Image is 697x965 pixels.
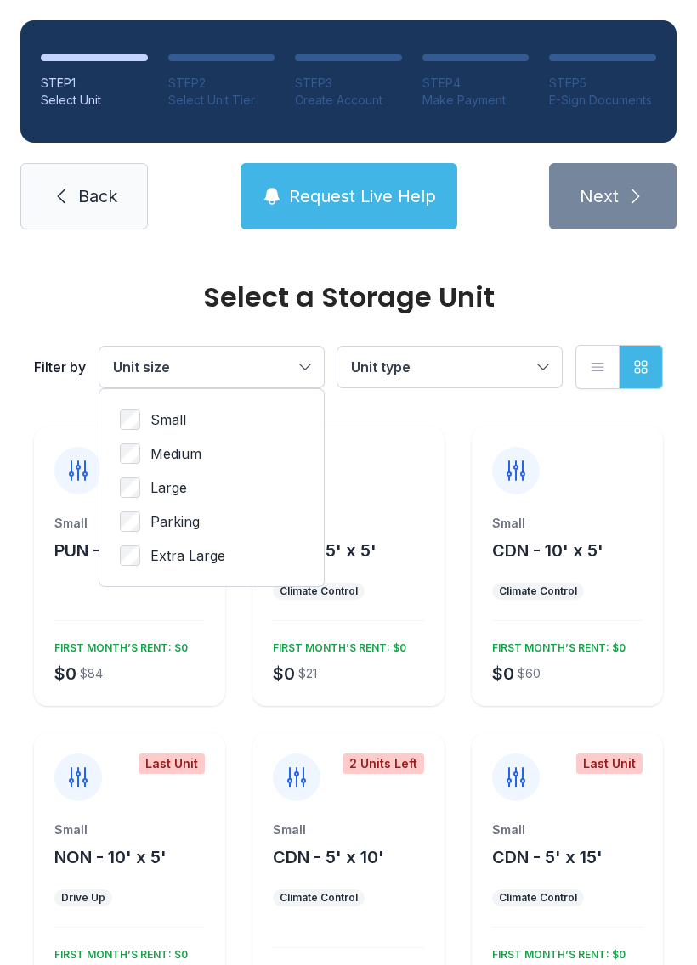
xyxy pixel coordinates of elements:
[273,662,295,686] div: $0
[54,540,174,561] span: PUN - 10' x 45'
[48,941,188,962] div: FIRST MONTH’S RENT: $0
[298,665,317,682] div: $21
[492,515,643,532] div: Small
[48,635,188,655] div: FIRST MONTH’S RENT: $0
[54,662,76,686] div: $0
[499,584,577,598] div: Climate Control
[492,821,643,838] div: Small
[518,665,541,682] div: $60
[289,184,436,208] span: Request Live Help
[41,75,148,92] div: STEP 1
[485,635,626,655] div: FIRST MONTH’S RENT: $0
[120,511,140,532] input: Parking
[34,284,663,311] div: Select a Storage Unit
[54,845,167,869] button: NON - 10' x 5'
[492,847,603,867] span: CDN - 5' x 15'
[273,821,423,838] div: Small
[168,75,275,92] div: STEP 2
[34,357,86,377] div: Filter by
[54,539,174,562] button: PUN - 10' x 45'
[492,845,603,869] button: CDN - 5' x 15'
[337,347,562,387] button: Unit type
[499,891,577,905] div: Climate Control
[99,347,324,387] button: Unit size
[54,515,205,532] div: Small
[295,75,402,92] div: STEP 3
[120,409,140,430] input: Small
[120,443,140,464] input: Medium
[580,184,619,208] span: Next
[492,540,603,561] span: CDN - 10' x 5'
[78,184,117,208] span: Back
[61,891,105,905] div: Drive Up
[280,891,358,905] div: Climate Control
[54,821,205,838] div: Small
[343,753,424,774] div: 2 Units Left
[273,540,377,561] span: CDN - 5' x 5'
[295,92,402,109] div: Create Account
[549,92,656,109] div: E-Sign Documents
[41,92,148,109] div: Select Unit
[150,409,186,430] span: Small
[485,941,626,962] div: FIRST MONTH’S RENT: $0
[139,753,205,774] div: Last Unit
[422,75,530,92] div: STEP 4
[273,847,384,867] span: CDN - 5' x 10'
[80,665,103,682] div: $84
[120,477,140,498] input: Large
[150,545,225,566] span: Extra Large
[273,539,377,562] button: CDN - 5' x 5'
[120,545,140,566] input: Extra Large
[576,753,643,774] div: Last Unit
[113,358,170,375] span: Unit size
[492,662,514,686] div: $0
[150,443,201,464] span: Medium
[422,92,530,109] div: Make Payment
[54,847,167,867] span: NON - 10' x 5'
[150,511,200,532] span: Parking
[273,515,423,532] div: Small
[273,845,384,869] button: CDN - 5' x 10'
[266,635,406,655] div: FIRST MONTH’S RENT: $0
[492,539,603,562] button: CDN - 10' x 5'
[549,75,656,92] div: STEP 5
[168,92,275,109] div: Select Unit Tier
[280,584,358,598] div: Climate Control
[351,358,411,375] span: Unit type
[150,477,187,498] span: Large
